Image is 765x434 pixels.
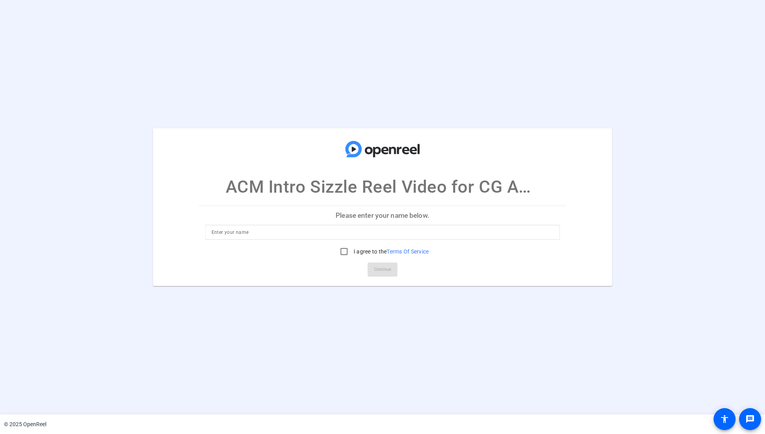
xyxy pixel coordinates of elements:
[226,174,540,200] p: ACM Intro Sizzle Reel Video for CG Associates
[352,248,429,255] label: I agree to the
[212,228,554,237] input: Enter your name
[199,206,566,225] p: Please enter your name below.
[343,136,422,162] img: company-logo
[4,420,46,429] div: © 2025 OpenReel
[387,248,429,255] a: Terms Of Service
[745,414,755,424] mat-icon: message
[720,414,729,424] mat-icon: accessibility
